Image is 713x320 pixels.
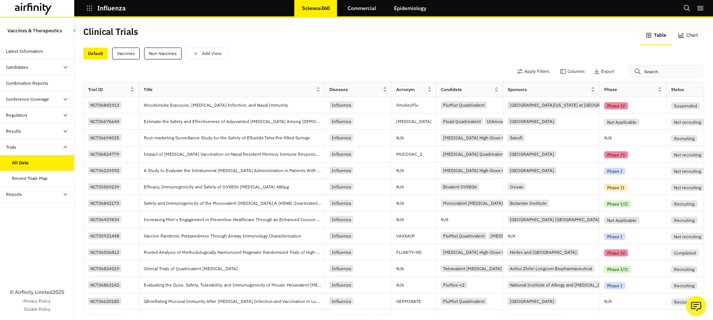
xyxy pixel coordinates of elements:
[12,159,29,166] div: All Data
[604,136,612,140] p: N/A
[302,5,330,11] p: Science360
[88,101,121,109] div: NCT06841913
[508,167,556,174] div: [GEOGRAPHIC_DATA]
[441,86,462,93] div: Candidate
[396,266,404,271] p: N/A
[508,151,556,158] div: [GEOGRAPHIC_DATA]
[629,65,703,77] input: Search
[88,216,121,223] div: NCT06437834
[508,265,594,272] div: Anhui Zhifei Longcom Biopharmaceutical
[396,151,436,158] p: MUCOVAC_2
[144,249,325,256] p: Pooled Analysis of Methodologically Harmonized Pragmatic Randomized Trials of High-Dose vs. Stand...
[329,86,348,93] div: Diseases
[671,249,699,256] div: Completed
[396,249,436,256] p: FLUNITY-HD
[144,232,304,240] p: Vaccine Pandemic Preparedness Through Airway Immunology Characterization
[112,48,140,59] div: Vaccines
[604,233,625,240] div: Phase I
[671,217,697,224] div: Recruiting
[329,232,353,239] div: Influenza
[441,134,530,141] div: [MEDICAL_DATA] High-Dose Quadrivalent
[329,281,353,288] div: Influenza
[144,134,313,142] p: Post-marketing Surveillance Study for the Safety of Efluelda Tetra Pre-filled Syringe
[396,201,404,206] p: N/A
[6,48,43,55] div: Latest Information
[441,217,449,222] p: N/A
[144,298,325,305] p: GEneRating Mucosal Immunity After [MEDICAL_DATA] Infection and Vaccination in Lung and Lymphoid T...
[671,151,704,158] div: Not recruiting
[6,112,27,119] div: Regulatory
[329,200,353,207] div: Influenza
[640,27,672,45] button: Table
[441,183,479,190] div: Bivalent OVX836
[88,86,103,93] div: Trial ID
[86,2,126,14] button: Influenza
[604,200,631,207] div: Phase I/II
[186,48,228,59] button: save changes
[508,234,515,238] p: N/A
[441,298,487,305] div: FluMist Quadrivalent
[83,26,138,37] h2: Clinical Trials
[508,298,556,305] div: [GEOGRAPHIC_DATA]
[329,216,353,223] div: Influenza
[6,80,48,87] div: Combination Reports
[604,299,612,304] p: N/A
[517,65,550,77] button: Apply Filters
[508,118,556,125] div: [GEOGRAPHIC_DATA]
[508,281,629,288] div: National Institute of Allergy and [MEDICAL_DATA] (NIAID)
[6,64,28,71] div: Candidates
[396,168,404,173] p: N/A
[88,118,121,125] div: NCT06676644
[24,306,51,313] a: Cookie Policy
[508,249,579,256] div: Herlev and [GEOGRAPHIC_DATA]
[329,249,353,256] div: Influenza
[441,200,547,207] div: Monovalent [MEDICAL_DATA] A (H5N8) (Butantan)
[83,48,108,59] div: Default
[441,118,483,125] div: Fluad Quadrivalent
[604,249,628,256] div: Phase IV
[97,5,126,12] p: Influenza
[88,281,121,288] div: NCT06863142
[485,118,537,125] div: Unknown/Not Listed VX
[604,282,625,289] div: Phase I
[88,151,121,158] div: NCT06824779
[671,168,704,175] div: Not recruiting
[441,151,507,158] div: [MEDICAL_DATA] Quadrivalent
[672,27,704,45] button: Chart
[88,134,121,141] div: NCT06694025
[144,265,325,272] p: Clinical Trials of Quadrivalent [MEDICAL_DATA]
[604,168,625,175] div: Phase I
[88,249,121,256] div: NCT06506812
[686,296,706,316] button: Ask our analysts
[329,265,353,272] div: Influenza
[604,102,628,109] div: Phase IV
[441,101,487,109] div: FluMist Quadrivalent
[604,266,631,273] div: Phase I/II
[7,24,62,38] p: Vaccines & Therapeutics
[329,167,353,174] div: Influenza
[329,151,353,158] div: Influenza
[6,128,21,135] div: Results
[671,102,700,109] div: Suspended
[604,184,627,191] div: Phase II
[396,118,436,125] p: [MEDICAL_DATA]
[441,265,570,272] div: Tetravalent [MEDICAL_DATA] virus lysis vaccine (Anhui Zhifei)
[6,191,22,198] div: Reports
[396,283,404,287] p: N/A
[396,136,404,140] p: N/A
[671,119,704,126] div: Not recruiting
[604,119,639,126] div: Not Applicable
[396,185,404,189] p: N/A
[144,281,325,289] p: Evaluating the Dose, Safety, Tolerability, and Immunogenicity of Mosaic Hexavalent [MEDICAL_DATA]...
[441,167,530,174] div: [MEDICAL_DATA] High-Dose Quadrivalent
[144,200,325,207] p: Safety and Immunogenicity of the Monovalent [MEDICAL_DATA] A (H5N8) (Inactivated, Fragmented and ...
[329,134,353,141] div: Influenza
[508,183,525,190] div: Osivax
[441,249,530,256] div: [MEDICAL_DATA] High-Dose Quadrivalent
[441,232,487,239] div: FluMist Quadrivalent
[144,118,325,125] p: Estimate the Safety and Effectiveness of Adjuvanted [MEDICAL_DATA] Among [DEMOGRAPHIC_DATA] Elder...
[671,298,697,306] div: Recruiting
[144,86,153,93] div: Title
[488,232,555,239] div: [MEDICAL_DATA] Quadrivalent
[202,51,222,56] p: Add View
